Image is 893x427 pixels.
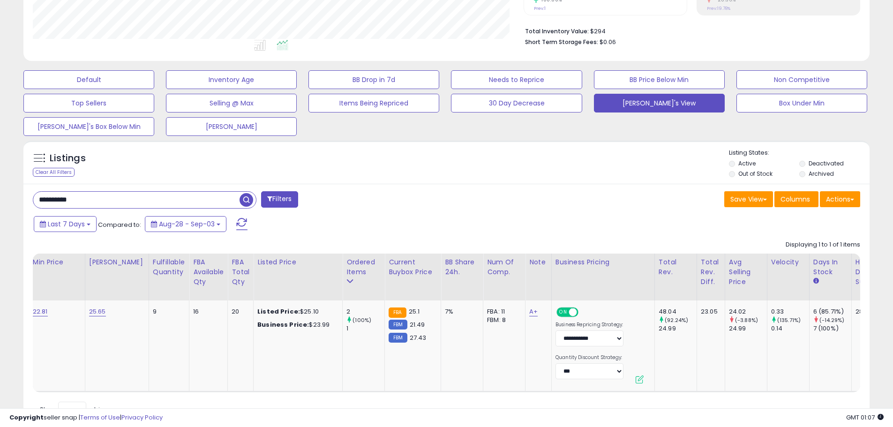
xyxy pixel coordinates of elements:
[738,159,756,167] label: Active
[729,257,763,287] div: Avg Selling Price
[23,117,154,136] button: [PERSON_NAME]'s Box Below Min
[257,307,335,316] div: $25.10
[23,70,154,89] button: Default
[707,6,730,11] small: Prev: 19.78%
[809,159,844,167] label: Deactivated
[813,307,851,316] div: 6 (85.71%)
[410,320,425,329] span: 21.49
[786,240,860,249] div: Displaying 1 to 1 of 1 items
[232,307,246,316] div: 20
[813,324,851,333] div: 7 (100%)
[80,413,120,422] a: Terms of Use
[445,257,479,277] div: BB Share 24h.
[98,220,141,229] span: Compared to:
[193,257,224,287] div: FBA Available Qty
[346,307,384,316] div: 2
[166,70,297,89] button: Inventory Age
[166,94,297,112] button: Selling @ Max
[389,257,437,277] div: Current Buybox Price
[525,27,589,35] b: Total Inventory Value:
[819,316,844,324] small: (-14.29%)
[774,191,818,207] button: Columns
[257,307,300,316] b: Listed Price:
[555,322,623,328] label: Business Repricing Strategy:
[9,413,163,422] div: seller snap | |
[346,257,381,277] div: Ordered Items
[410,333,427,342] span: 27.43
[409,307,420,316] span: 25.1
[145,216,226,232] button: Aug-28 - Sep-03
[153,257,185,277] div: Fulfillable Quantity
[487,316,518,324] div: FBM: 8
[389,307,406,318] small: FBA
[736,94,867,112] button: Box Under Min
[23,94,154,112] button: Top Sellers
[48,219,85,229] span: Last 7 Days
[736,70,867,89] button: Non Competitive
[780,195,810,204] span: Columns
[89,307,106,316] a: 25.65
[729,324,767,333] div: 24.99
[855,307,886,316] div: 28.40
[820,191,860,207] button: Actions
[445,307,476,316] div: 7%
[738,170,773,178] label: Out of Stock
[724,191,773,207] button: Save View
[855,257,890,287] div: Historical Days Of Supply
[389,333,407,343] small: FBM
[50,152,86,165] h5: Listings
[451,94,582,112] button: 30 Day Decrease
[159,219,215,229] span: Aug-28 - Sep-03
[594,70,725,89] button: BB Price Below Min
[813,277,819,285] small: Days In Stock.
[34,216,97,232] button: Last 7 Days
[665,316,688,324] small: (92.24%)
[534,6,546,11] small: Prev: 1
[487,257,521,277] div: Num of Comp.
[555,354,623,361] label: Quantity Discount Strategy:
[577,308,592,316] span: OFF
[40,405,107,414] span: Show: entries
[451,70,582,89] button: Needs to Reprice
[193,307,220,316] div: 16
[809,170,834,178] label: Archived
[846,413,884,422] span: 2025-09-12 01:07 GMT
[529,257,548,267] div: Note
[166,117,297,136] button: [PERSON_NAME]
[33,307,48,316] a: 22.81
[346,324,384,333] div: 1
[33,257,81,267] div: Min Price
[771,324,809,333] div: 0.14
[487,307,518,316] div: FBA: 11
[600,37,616,46] span: $0.06
[555,257,651,267] div: Business Pricing
[353,316,371,324] small: (100%)
[308,70,439,89] button: BB Drop in 7d
[261,191,298,208] button: Filters
[771,307,809,316] div: 0.33
[813,257,848,277] div: Days In Stock
[257,321,335,329] div: $23.99
[153,307,182,316] div: 9
[121,413,163,422] a: Privacy Policy
[308,94,439,112] button: Items Being Repriced
[9,413,44,422] strong: Copyright
[729,307,767,316] div: 24.02
[232,257,249,287] div: FBA Total Qty
[701,257,721,287] div: Total Rev. Diff.
[701,307,718,316] div: 23.05
[525,38,598,46] b: Short Term Storage Fees:
[525,25,853,36] li: $294
[729,149,870,157] p: Listing States:
[389,320,407,330] small: FBM
[557,308,569,316] span: ON
[257,320,309,329] b: Business Price:
[771,257,805,267] div: Velocity
[33,168,75,177] div: Clear All Filters
[659,324,697,333] div: 24.99
[735,316,758,324] small: (-3.88%)
[659,257,693,277] div: Total Rev.
[594,94,725,112] button: [PERSON_NAME]'s View
[529,307,538,316] a: A+
[659,307,697,316] div: 48.04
